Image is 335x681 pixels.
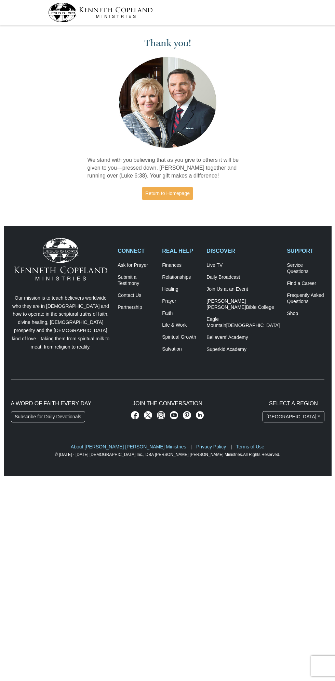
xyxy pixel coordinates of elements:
a: DBA [PERSON_NAME] [PERSON_NAME] Ministries. [146,452,243,457]
a: © [DATE] - [DATE] [55,452,88,457]
a: Life & Work [162,322,199,328]
a: Superkid Academy [206,346,280,353]
a: Believers’ Academy [206,335,280,341]
h2: SUPPORT [287,248,324,254]
img: kcm-header-logo.svg [48,3,153,22]
a: Find a Career [287,280,324,287]
button: [GEOGRAPHIC_DATA] [263,411,324,423]
a: Daily Broadcast [206,274,280,280]
a: Shop [287,311,324,317]
a: Eagle Mountain[DEMOGRAPHIC_DATA] [206,316,280,329]
img: Kenneth and Gloria [117,55,218,149]
a: Faith [162,310,199,316]
h2: Select A Region [263,400,324,407]
a: Service Questions [287,262,324,275]
a: Return to Homepage [142,187,193,200]
a: About [PERSON_NAME] [PERSON_NAME] Ministries [71,444,186,449]
a: Salvation [162,346,199,352]
p: We stand with you believing that as you give to others it will be given to you—pressed down, [PER... [88,156,248,180]
a: Ask for Prayer [118,262,155,269]
a: Terms of Use [236,444,264,449]
a: Privacy Policy [196,444,226,449]
span: A Word of Faith Every Day [11,401,92,406]
a: Live TV [206,262,280,269]
h1: Thank you! [88,38,248,49]
a: Spiritual Growth [162,334,199,340]
a: Frequently AskedQuestions [287,292,324,305]
a: Healing [162,286,199,292]
a: [DEMOGRAPHIC_DATA] Inc., [90,452,144,457]
h2: Join The Conversation [118,400,217,407]
span: [DEMOGRAPHIC_DATA] [226,323,280,328]
h2: DISCOVER [206,248,280,254]
a: [PERSON_NAME] [PERSON_NAME]Bible College [206,298,280,311]
a: Subscribe for Daily Devotionals [11,411,85,423]
a: Partnership [118,304,155,311]
a: Submit a Testimony [118,274,155,287]
a: Finances [162,262,199,269]
span: Bible College [246,304,274,310]
h2: REAL HELP [162,248,199,254]
a: Relationships [162,274,199,280]
p: All Rights Reserved. [11,451,324,458]
a: Join Us at an Event [206,286,280,292]
a: Prayer [162,298,199,304]
a: Contact Us [118,292,155,299]
h2: CONNECT [118,248,155,254]
p: Our mission is to teach believers worldwide who they are in [DEMOGRAPHIC_DATA] and how to operate... [11,294,111,351]
img: Kenneth Copeland Ministries [14,238,107,280]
